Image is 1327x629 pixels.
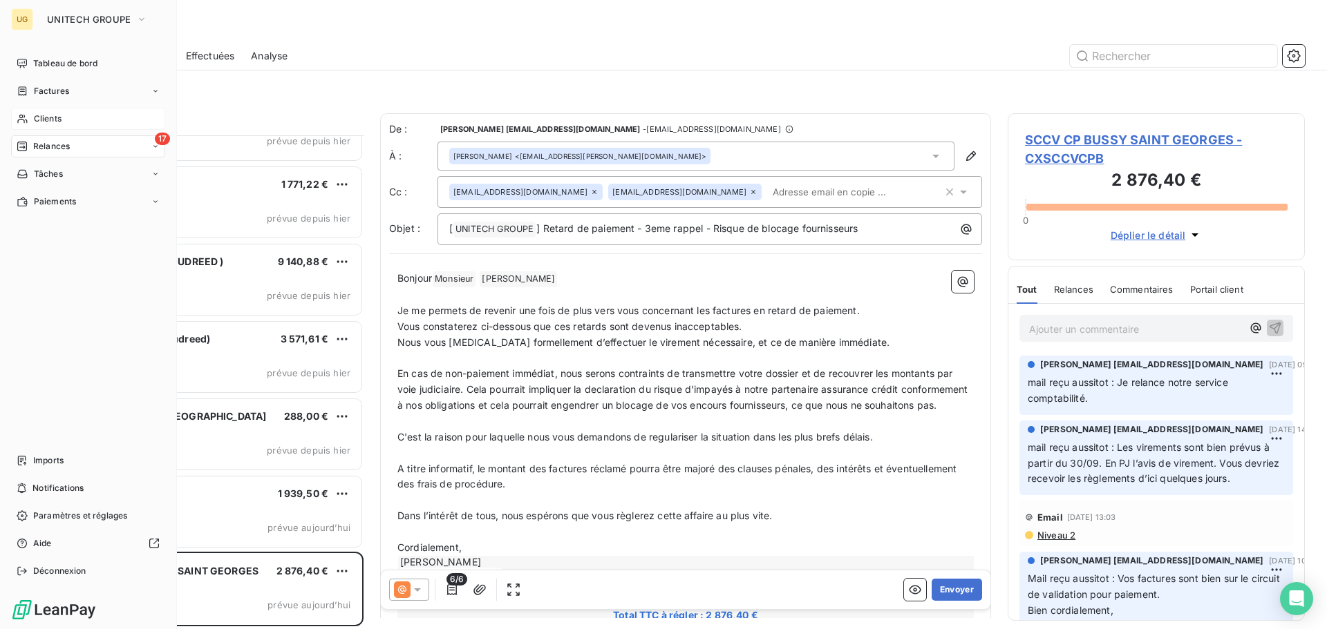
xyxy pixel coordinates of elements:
span: 6/6 [446,573,467,586]
h3: 2 876,40 € [1025,168,1288,195]
span: Tâches [34,168,63,180]
span: 0 [1023,215,1028,226]
span: Cordialement, [397,541,462,553]
span: Paiements [34,195,76,208]
span: [PERSON_NAME] [453,151,512,161]
span: SCCV CP BUSSY SAINT GEORGES - CXSCCVCPB [1025,130,1288,168]
span: [ [449,222,453,234]
span: ] Retard de paiement - 3eme rappel - Risque de blocage fournisseurs [536,222,858,234]
span: 3 571,61 € [281,333,329,345]
span: [PERSON_NAME] [EMAIL_ADDRESS][DOMAIN_NAME] [1040,423,1263,436]
span: Effectuées [186,49,235,63]
span: [DATE] 10:41 [1269,557,1317,565]
span: Email [1037,512,1063,523]
span: Objet : [389,222,420,234]
span: [PERSON_NAME] [EMAIL_ADDRESS][DOMAIN_NAME] [1040,554,1263,567]
span: Total TTC à régler : 2 876,40 € [399,608,972,622]
span: [DATE] 13:03 [1067,513,1116,521]
span: En cas de non-paiement immédiat, nous serons contraints de transmettre votre dossier et de recouv... [397,367,971,411]
span: LA FERME DE [GEOGRAPHIC_DATA] [97,410,266,422]
span: UNITECH GROUPE [47,14,131,25]
span: Aide [33,537,52,550]
button: Envoyer [932,579,982,601]
div: UG [11,8,33,30]
span: [EMAIL_ADDRESS][DOMAIN_NAME] [453,188,587,196]
span: Commentaires [1110,284,1174,295]
span: Relances [1054,284,1093,295]
span: [DATE] 14:35 [1269,425,1318,434]
span: A titre informatif, le montant des factures réclamé pourra être majoré des clauses pénales, des i... [397,463,959,490]
span: Notifications [32,482,84,494]
button: Déplier le détail [1107,227,1207,243]
span: Nous vous [MEDICAL_DATA] formellement d’effectuer le virement nécessaire, et ce de manière immédi... [397,336,890,348]
span: prévue aujourd’hui [267,522,350,533]
span: 1 771,22 € [281,178,329,190]
span: Niveau 2 [1036,530,1075,541]
span: Tout [1017,284,1037,295]
span: prévue depuis hier [267,367,350,378]
span: Monsieur [433,271,476,287]
span: Tableau de bord [33,57,97,70]
span: Bien cordialement, [1028,604,1113,616]
span: Analyse [251,49,288,63]
span: Bonjour [397,272,432,284]
span: Clients [34,113,62,125]
img: Logo LeanPay [11,599,97,621]
span: prévue depuis hier [267,445,350,456]
span: Paramètres et réglages [33,510,127,522]
span: 288,00 € [284,410,328,422]
span: SCCV CP BUSSY SAINT GEORGES [97,565,258,577]
span: UNITECH GROUPE [453,222,536,238]
span: - [EMAIL_ADDRESS][DOMAIN_NAME] [643,125,780,133]
span: Déconnexion [33,565,86,577]
span: mail reçu aussitot : Les virements sont bien prévus à partir du 30/09. En PJ l’avis de virement. ... [1028,441,1282,485]
span: Portail client [1190,284,1243,295]
span: Dans l’intérêt de tous, nous espérons que vous règlerez cette affaire au plus vite. [397,510,772,521]
span: prévue depuis hier [267,213,350,224]
span: De : [389,122,437,136]
span: Imports [33,454,64,467]
span: [EMAIL_ADDRESS][DOMAIN_NAME] [612,188,746,196]
span: [DATE] 09:57 [1269,360,1319,369]
span: [PERSON_NAME] [EMAIL_ADDRESS][DOMAIN_NAME] [1040,358,1263,371]
span: 1 939,50 € [278,487,329,499]
span: prévue aujourd’hui [267,599,350,610]
span: Vous constaterez ci-dessous que ces retards sont devenus inacceptables. [397,320,742,332]
span: C'est la raison pour laquelle nous vous demandons de regulariser la situation dans les plus brefs... [397,431,873,443]
span: 17 [155,133,170,145]
label: À : [389,149,437,163]
div: Open Intercom Messenger [1280,582,1313,615]
span: prévue depuis hier [267,290,350,301]
input: Rechercher [1070,45,1277,67]
span: mail reçu aussitot : Je relance notre service comptabilité. [1028,376,1231,404]
span: 2 876,40 € [276,565,329,577]
span: Relances [33,140,70,153]
div: grid [66,135,364,629]
span: [PERSON_NAME] [480,271,557,287]
label: Cc : [389,185,437,199]
span: Mail reçu aussitot : Vos factures sont bien sur le circuit de validation pour paiement. [1028,572,1283,600]
span: Je me permets de revenir une fois de plus vers vous concernant les factures en retard de paiement. [397,304,860,316]
div: <[EMAIL_ADDRESS][PERSON_NAME][DOMAIN_NAME]> [453,151,706,161]
span: [PERSON_NAME] [EMAIL_ADDRESS][DOMAIN_NAME] [440,125,640,133]
input: Adresse email en copie ... [767,182,927,202]
span: Déplier le détail [1111,228,1186,242]
span: Factures [34,85,69,97]
span: 9 140,88 € [278,255,329,267]
span: prévue depuis hier [267,135,350,146]
a: Aide [11,532,165,554]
